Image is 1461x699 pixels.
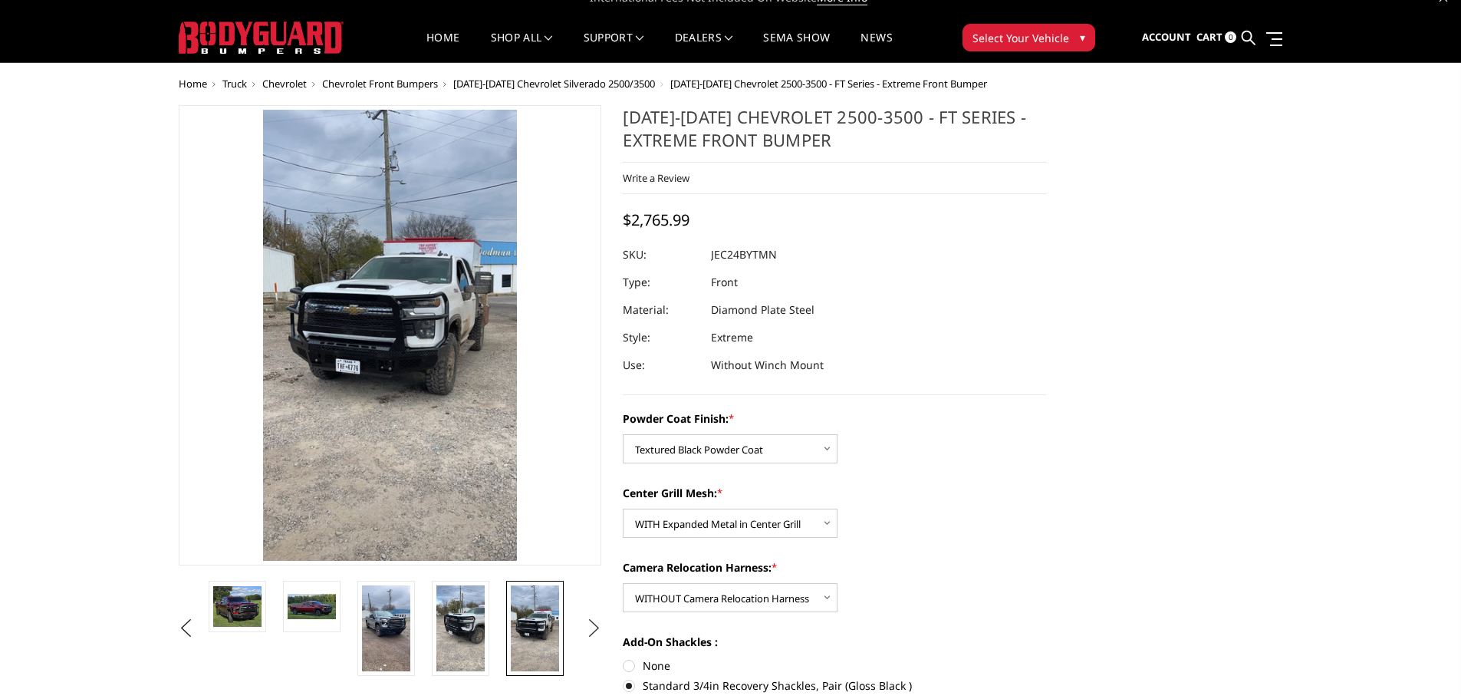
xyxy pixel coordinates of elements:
button: Previous [175,617,198,640]
dt: SKU: [623,241,699,269]
span: 0 [1225,31,1236,43]
img: BODYGUARD BUMPERS [179,21,344,54]
a: [DATE]-[DATE] Chevrolet Silverado 2500/3500 [453,77,655,91]
dt: Use: [623,351,699,379]
a: Write a Review [623,171,689,185]
label: None [623,658,1046,674]
a: Home [426,32,459,62]
dd: JEC24BYTMN [711,241,777,269]
img: 2024-2025 Chevrolet 2500-3500 - FT Series - Extreme Front Bumper [511,585,559,671]
a: shop all [491,32,553,62]
img: 2024-2025 Chevrolet 2500-3500 - FT Series - Extreme Front Bumper [213,586,262,628]
label: Camera Relocation Harness: [623,559,1046,575]
a: 2024-2025 Chevrolet 2500-3500 - FT Series - Extreme Front Bumper [179,105,602,565]
a: News [860,32,892,62]
button: Next [582,617,605,640]
dd: Without Winch Mount [711,351,824,379]
a: Cart 0 [1196,17,1236,58]
h1: [DATE]-[DATE] Chevrolet 2500-3500 - FT Series - Extreme Front Bumper [623,105,1046,163]
span: Account [1142,30,1191,44]
label: Powder Coat Finish: [623,410,1046,427]
dt: Type: [623,269,699,296]
img: 2024-2025 Chevrolet 2500-3500 - FT Series - Extreme Front Bumper [436,585,485,671]
a: Home [179,77,207,91]
img: 2024-2025 Chevrolet 2500-3500 - FT Series - Extreme Front Bumper [362,585,410,671]
span: Cart [1196,30,1222,44]
label: Center Grill Mesh: [623,485,1046,501]
dd: Diamond Plate Steel [711,296,814,324]
span: Select Your Vehicle [972,30,1069,46]
span: ▾ [1080,29,1085,45]
span: $2,765.99 [623,209,689,230]
button: Select Your Vehicle [962,24,1095,51]
a: Support [584,32,644,62]
dd: Front [711,269,738,296]
a: Chevrolet Front Bumpers [322,77,438,91]
label: Add-On Shackles : [623,634,1046,650]
a: Account [1142,17,1191,58]
a: Truck [222,77,247,91]
a: Dealers [675,32,733,62]
label: Standard 3/4in Recovery Shackles, Pair (Gloss Black ) [623,678,1046,694]
a: Chevrolet [262,77,307,91]
span: [DATE]-[DATE] Chevrolet 2500-3500 - FT Series - Extreme Front Bumper [670,77,987,91]
dt: Material: [623,296,699,324]
dt: Style: [623,324,699,351]
a: SEMA Show [763,32,830,62]
img: 2024-2025 Chevrolet 2500-3500 - FT Series - Extreme Front Bumper [288,594,336,620]
dd: Extreme [711,324,753,351]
